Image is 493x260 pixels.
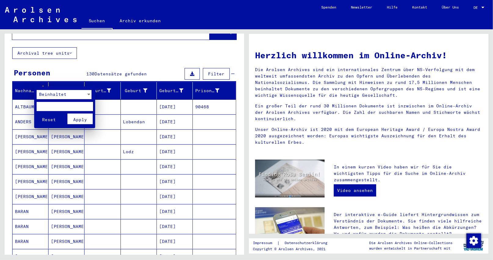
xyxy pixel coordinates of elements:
[73,117,87,122] span: Apply
[37,114,62,124] button: Reset
[39,92,67,97] span: Beinhaltet
[466,233,481,248] div: Zustimmung ändern
[466,233,481,248] img: Zustimmung ändern
[42,117,56,122] span: Reset
[67,114,93,124] button: Apply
